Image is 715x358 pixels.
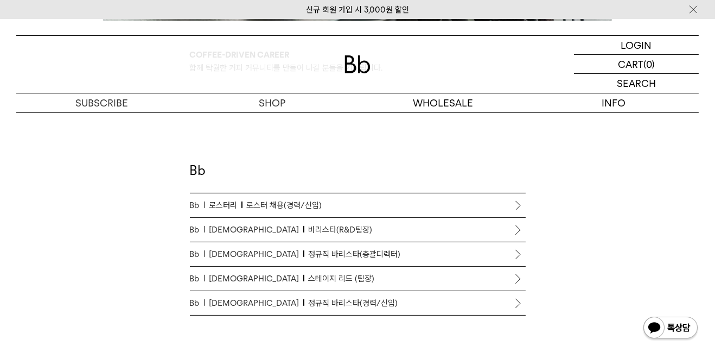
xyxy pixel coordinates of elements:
span: Bb [190,199,205,212]
p: LOGIN [621,36,652,54]
a: SHOP [187,93,358,112]
img: 로고 [344,55,371,73]
a: Bb[DEMOGRAPHIC_DATA]정규직 바리스타(총괄디렉터) [190,242,526,266]
span: 스테이지 리드 (팀장) [309,272,375,285]
span: 정규직 바리스타(총괄디렉터) [309,248,401,261]
span: [DEMOGRAPHIC_DATA] [209,223,304,236]
span: 바리스타(R&D팀장) [309,223,373,236]
a: Bb로스터리로스터 채용(경력/신입) [190,193,526,217]
span: 로스터 채용(경력/신입) [247,199,322,212]
a: CART (0) [574,55,699,74]
p: INFO [528,93,699,112]
span: Bb [190,248,205,261]
span: [DEMOGRAPHIC_DATA] [209,272,304,285]
span: [DEMOGRAPHIC_DATA] [209,297,304,310]
span: 로스터리 [209,199,242,212]
p: WHOLESALE [357,93,528,112]
p: (0) [643,55,655,73]
h2: Bb [190,161,526,193]
img: 카카오톡 채널 1:1 채팅 버튼 [642,316,699,342]
a: Bb[DEMOGRAPHIC_DATA]바리스타(R&D팀장) [190,218,526,242]
a: Bb[DEMOGRAPHIC_DATA]스테이지 리드 (팀장) [190,267,526,291]
span: Bb [190,223,205,236]
span: 정규직 바리스타(경력/신입) [309,297,398,310]
a: Bb[DEMOGRAPHIC_DATA]정규직 바리스타(경력/신입) [190,291,526,315]
span: Bb [190,297,205,310]
span: [DEMOGRAPHIC_DATA] [209,248,304,261]
span: Bb [190,272,205,285]
a: LOGIN [574,36,699,55]
p: SEARCH [617,74,656,93]
p: CART [618,55,643,73]
a: SUBSCRIBE [16,93,187,112]
a: 신규 회원 가입 시 3,000원 할인 [306,5,409,15]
